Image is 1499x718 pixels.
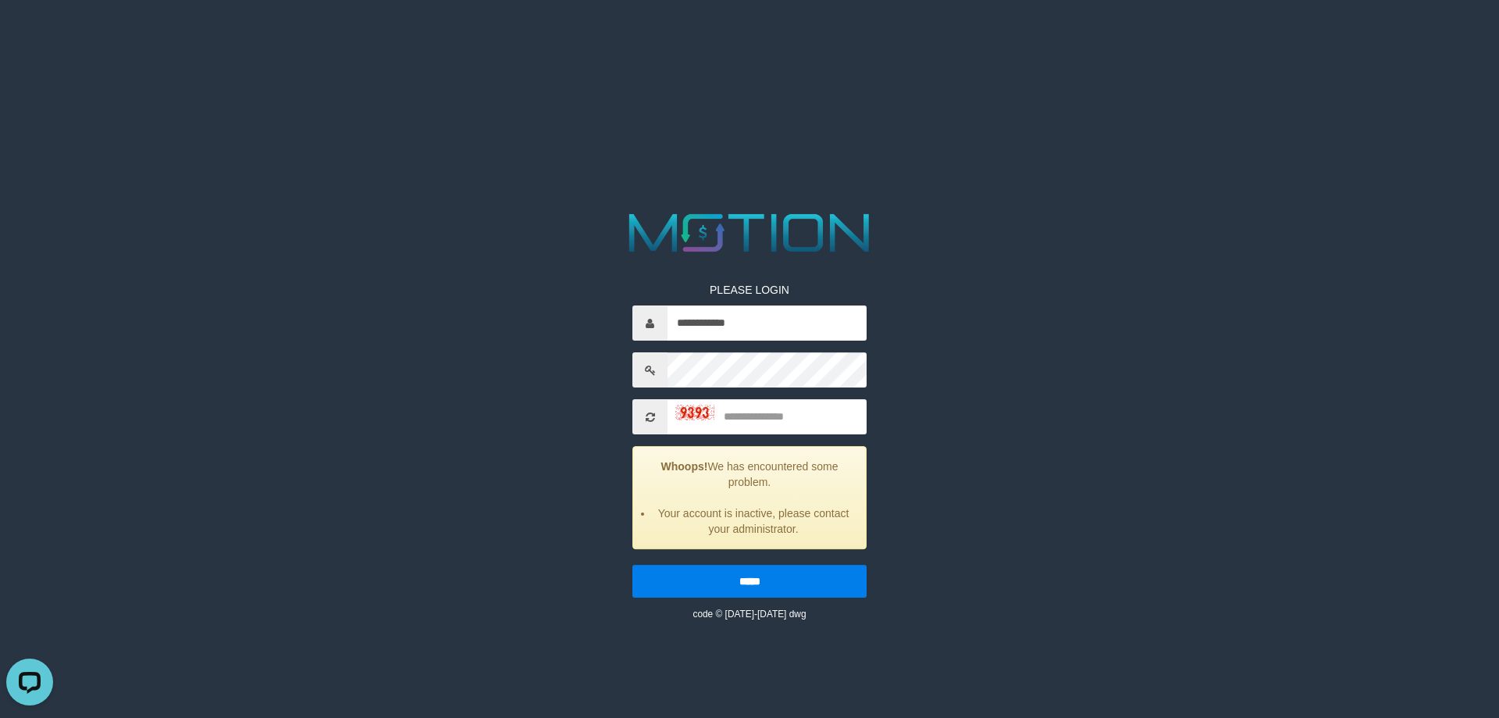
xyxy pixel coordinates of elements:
[661,460,708,473] strong: Whoops!
[653,505,854,537] li: Your account is inactive, please contact your administrator.
[6,6,53,53] button: Open LiveChat chat widget
[632,282,867,298] p: PLEASE LOGIN
[632,446,867,549] div: We has encountered some problem.
[693,609,806,620] small: code © [DATE]-[DATE] dwg
[618,207,881,259] img: MOTION_logo.png
[675,405,714,420] img: captcha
